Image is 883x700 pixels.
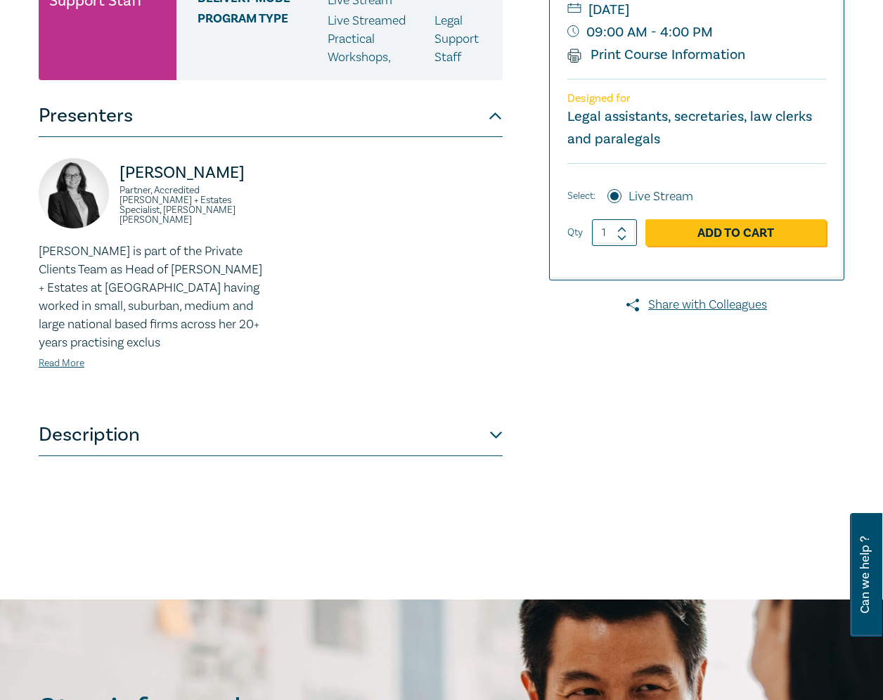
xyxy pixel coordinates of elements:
[629,188,693,206] label: Live Stream
[645,219,826,246] a: Add to Cart
[434,12,492,67] p: Legal Support Staff
[39,242,262,352] p: [PERSON_NAME] is part of the Private Clients Team as Head of [PERSON_NAME] + Estates at [GEOGRAPH...
[120,162,262,184] p: [PERSON_NAME]
[567,92,826,105] p: Designed for
[567,21,826,44] small: 09:00 AM - 4:00 PM
[328,12,434,67] p: Live Streamed Practical Workshops ,
[549,296,844,314] a: Share with Colleagues
[592,219,637,246] input: 1
[567,225,583,240] label: Qty
[39,357,84,370] a: Read More
[39,414,503,456] button: Description
[567,46,745,64] a: Print Course Information
[39,95,503,137] button: Presenters
[39,158,109,228] img: https://s3.ap-southeast-2.amazonaws.com/leo-cussen-store-production-content/Contacts/Naomi%20Guye...
[567,108,812,148] small: Legal assistants, secretaries, law clerks and paralegals
[120,186,262,225] small: Partner, Accredited [PERSON_NAME] + Estates Specialist, [PERSON_NAME] [PERSON_NAME]
[858,521,872,628] span: Can we help ?
[567,188,595,204] span: Select:
[198,12,328,67] span: Program type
